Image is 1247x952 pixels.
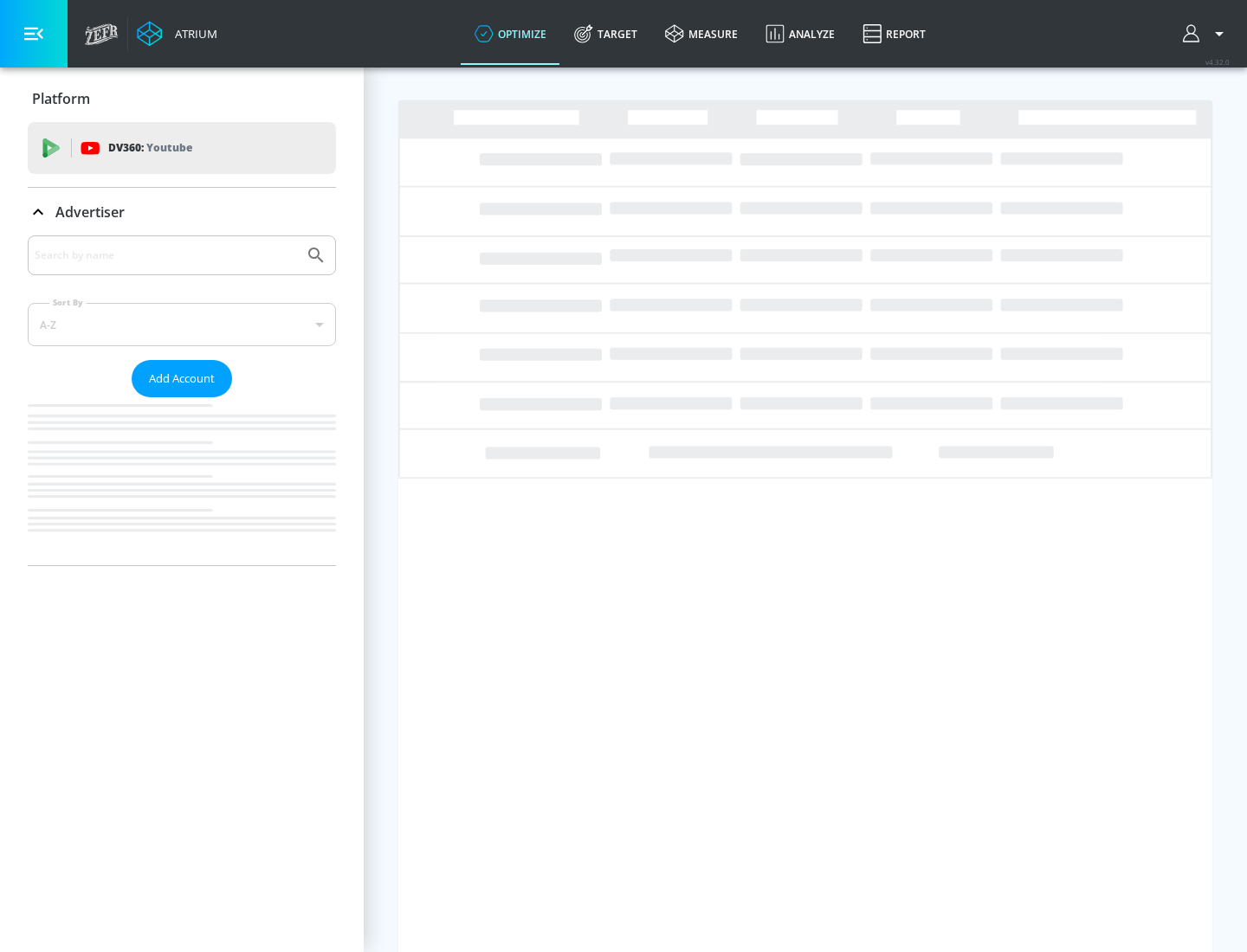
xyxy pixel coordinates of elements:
label: Sort By [49,297,87,308]
a: Atrium [137,21,217,47]
a: measure [651,3,752,65]
div: DV360: Youtube [28,122,336,174]
nav: list of Advertiser [28,397,336,565]
p: Platform [32,89,90,108]
p: DV360: [108,138,192,158]
a: Analyze [752,3,849,65]
input: Search by name [35,244,297,267]
div: Advertiser [28,188,336,236]
button: Add Account [132,360,232,397]
a: Report [849,3,940,65]
div: Atrium [168,26,217,42]
div: Advertiser [28,235,336,565]
p: Advertiser [55,203,125,222]
p: Youtube [146,138,192,157]
span: Add Account [149,369,215,389]
a: optimize [461,3,560,65]
a: Target [560,3,651,65]
div: A-Z [28,303,336,346]
span: v 4.32.0 [1205,57,1230,67]
div: Platform [28,74,336,123]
